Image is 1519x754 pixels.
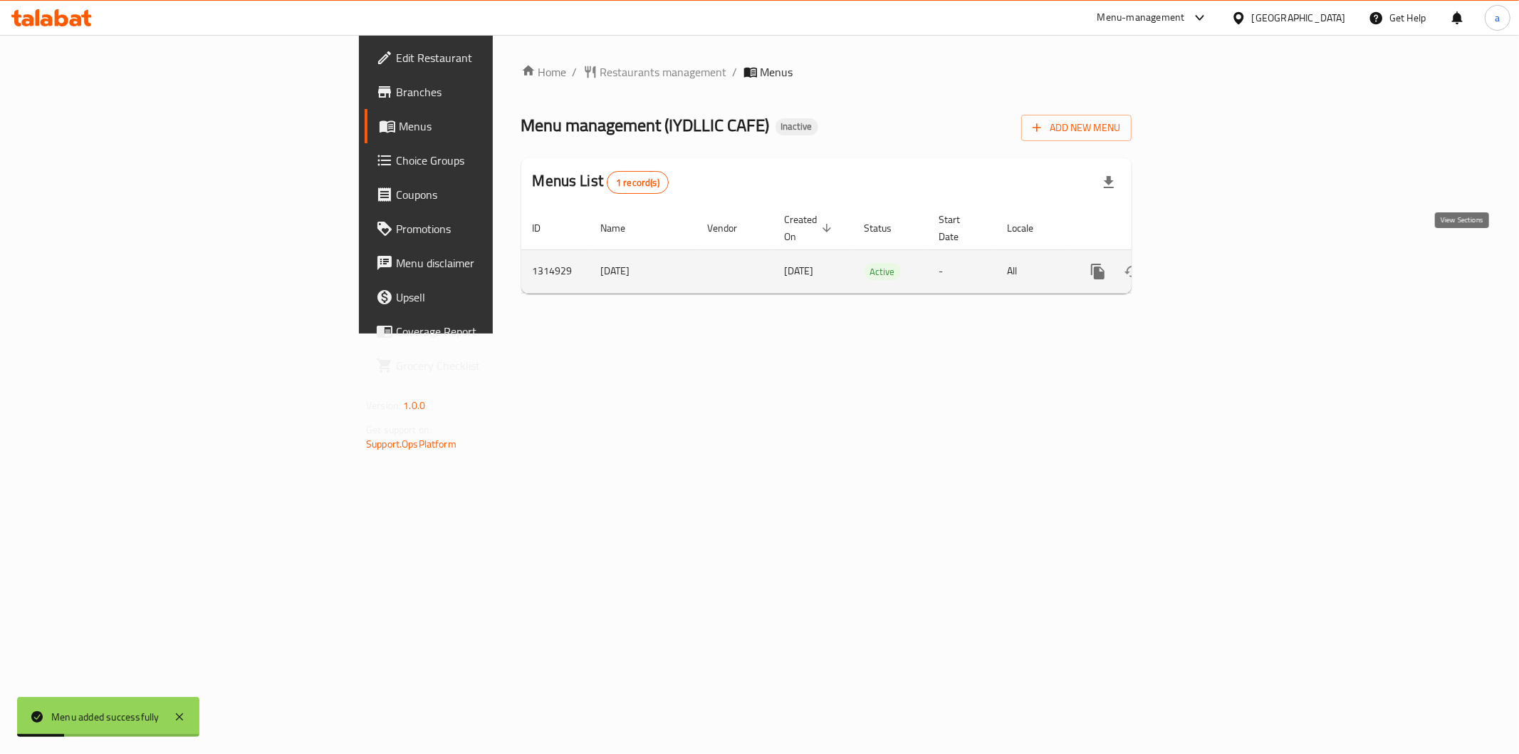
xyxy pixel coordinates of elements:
a: Menu disclaimer [365,246,612,280]
a: Edit Restaurant [365,41,612,75]
div: Inactive [776,118,818,135]
a: Coupons [365,177,612,212]
td: All [996,249,1070,293]
button: more [1081,254,1115,289]
a: Support.OpsPlatform [366,435,456,453]
span: Active [865,264,901,280]
button: Add New Menu [1021,115,1132,141]
a: Coverage Report [365,314,612,348]
table: enhanced table [521,207,1229,294]
div: Export file [1092,165,1126,200]
span: a [1495,10,1500,26]
th: Actions [1070,207,1229,250]
li: / [733,63,738,81]
span: Get support on: [366,420,432,439]
span: Menus [399,118,601,135]
span: Upsell [396,289,601,306]
a: Restaurants management [583,63,727,81]
nav: breadcrumb [521,63,1132,81]
span: Version: [366,396,401,415]
span: Promotions [396,220,601,237]
div: Active [865,263,901,280]
span: Inactive [776,120,818,133]
a: Branches [365,75,612,109]
td: [DATE] [590,249,696,293]
span: Start Date [939,211,979,245]
span: Choice Groups [396,152,601,169]
span: Grocery Checklist [396,357,601,374]
div: Menu-management [1097,9,1185,26]
a: Promotions [365,212,612,246]
div: Menu added successfully [51,709,160,725]
span: Locale [1008,220,1053,237]
span: 1.0.0 [403,396,425,415]
h2: Menus List [533,170,669,194]
span: [DATE] [785,262,814,280]
a: Menus [365,109,612,143]
span: ID [533,220,560,237]
a: Choice Groups [365,143,612,177]
span: Name [601,220,644,237]
span: Restaurants management [600,63,727,81]
span: Coupons [396,186,601,203]
span: Add New Menu [1033,119,1120,137]
span: Menus [761,63,793,81]
span: Vendor [708,220,756,237]
span: Menu disclaimer [396,254,601,272]
div: [GEOGRAPHIC_DATA] [1252,10,1346,26]
span: Menu management ( IYDLLIC CAFE ) [521,109,770,141]
td: - [928,249,996,293]
span: Edit Restaurant [396,49,601,66]
a: Grocery Checklist [365,348,612,383]
a: Upsell [365,280,612,314]
span: Status [865,220,911,237]
span: Coverage Report [396,323,601,340]
button: Change Status [1115,254,1149,289]
span: Branches [396,83,601,100]
span: 1 record(s) [607,176,668,190]
span: Created On [785,211,836,245]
